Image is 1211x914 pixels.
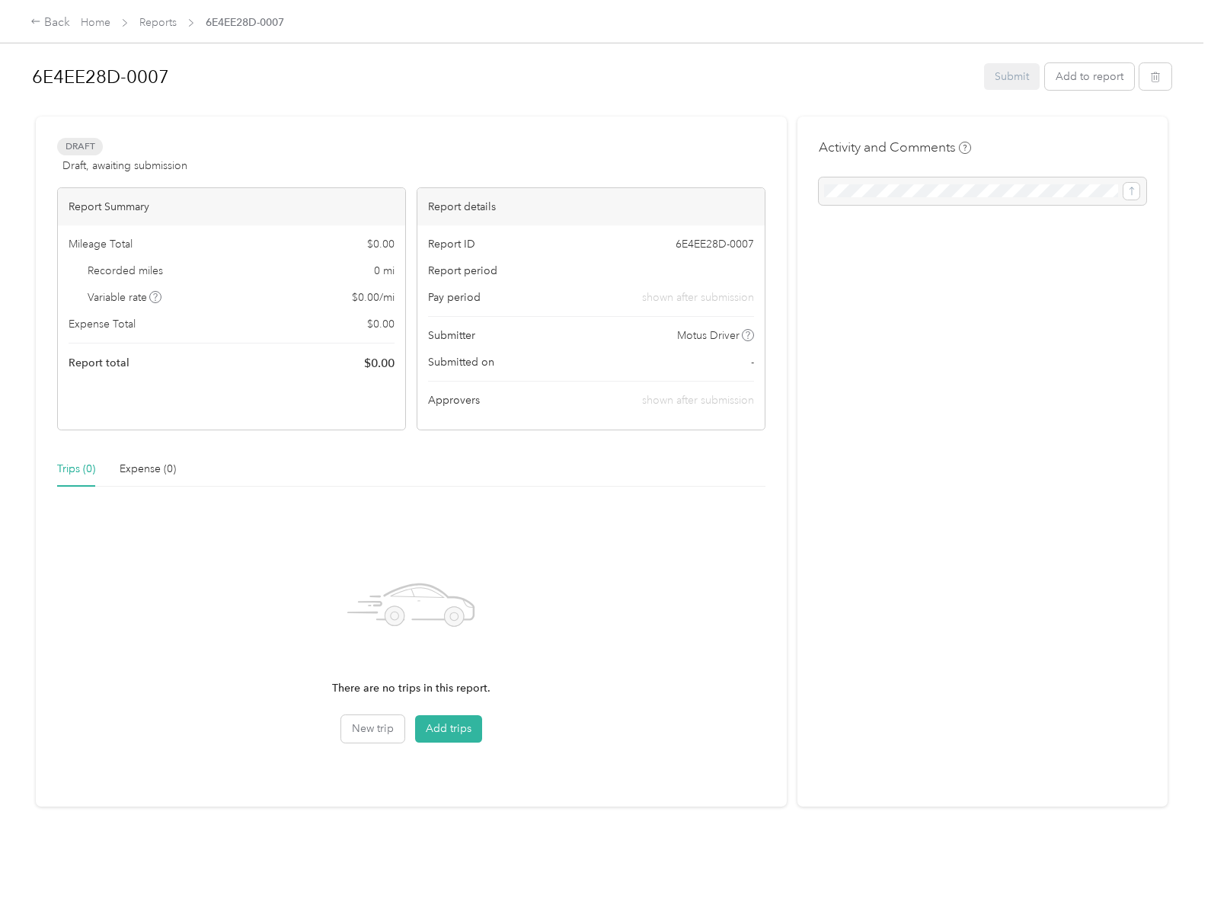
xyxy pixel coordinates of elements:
[751,354,754,370] span: -
[367,316,395,332] span: $ 0.00
[206,14,284,30] span: 6E4EE28D-0007
[58,188,405,225] div: Report Summary
[428,392,480,408] span: Approvers
[32,59,973,95] h1: 6E4EE28D-0007
[428,289,481,305] span: Pay period
[57,138,103,155] span: Draft
[428,263,497,279] span: Report period
[642,394,754,407] span: shown after submission
[676,236,754,252] span: 6E4EE28D-0007
[417,188,765,225] div: Report details
[819,138,971,157] h4: Activity and Comments
[428,354,494,370] span: Submitted on
[677,328,740,344] span: Motus Driver
[332,680,490,697] p: There are no trips in this report.
[139,16,177,29] a: Reports
[642,289,754,305] span: shown after submission
[1045,63,1134,90] button: Add to report
[428,328,475,344] span: Submitter
[30,14,70,32] div: Back
[1126,829,1211,914] iframe: Everlance-gr Chat Button Frame
[415,715,482,743] button: Add trips
[341,715,404,743] button: New trip
[62,158,187,174] span: Draft, awaiting submission
[428,236,475,252] span: Report ID
[364,354,395,372] span: $ 0.00
[374,263,395,279] span: 0 mi
[120,461,176,478] div: Expense (0)
[69,316,136,332] span: Expense Total
[69,236,133,252] span: Mileage Total
[57,461,95,478] div: Trips (0)
[88,289,162,305] span: Variable rate
[81,16,110,29] a: Home
[367,236,395,252] span: $ 0.00
[69,355,129,371] span: Report total
[352,289,395,305] span: $ 0.00 / mi
[88,263,163,279] span: Recorded miles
